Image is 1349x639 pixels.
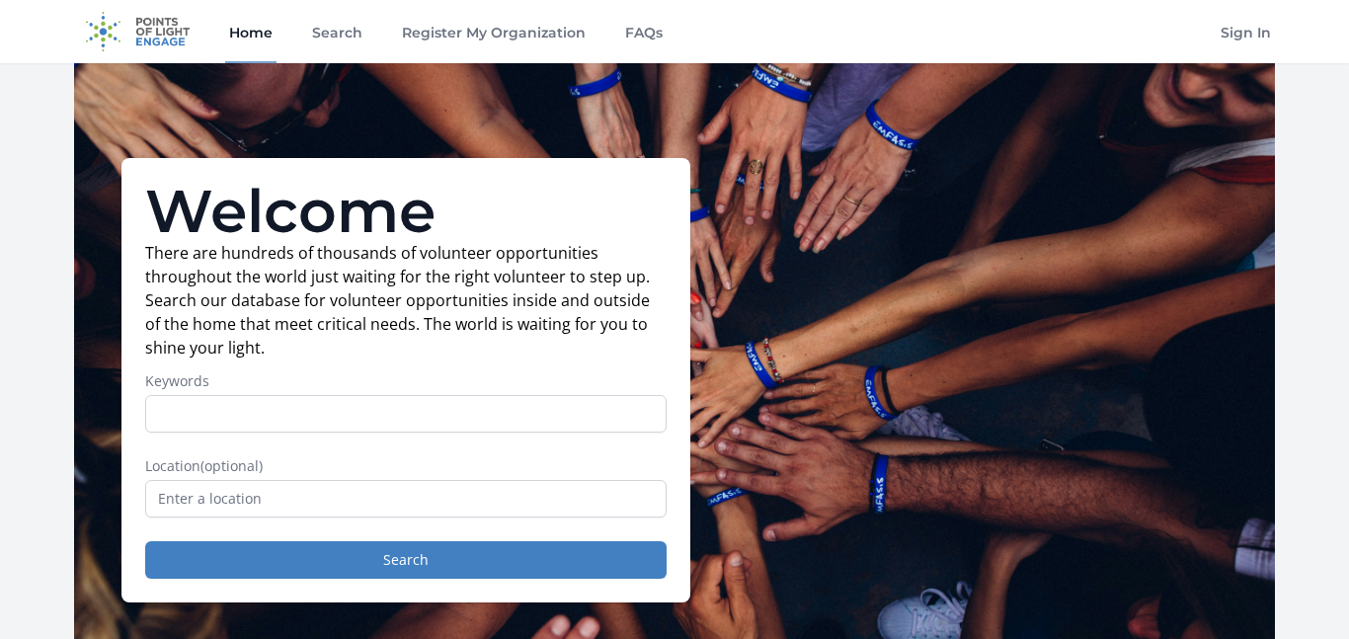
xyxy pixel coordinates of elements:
[145,456,667,476] label: Location
[145,541,667,579] button: Search
[200,456,263,475] span: (optional)
[145,182,667,241] h1: Welcome
[145,480,667,518] input: Enter a location
[145,241,667,359] p: There are hundreds of thousands of volunteer opportunities throughout the world just waiting for ...
[145,371,667,391] label: Keywords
